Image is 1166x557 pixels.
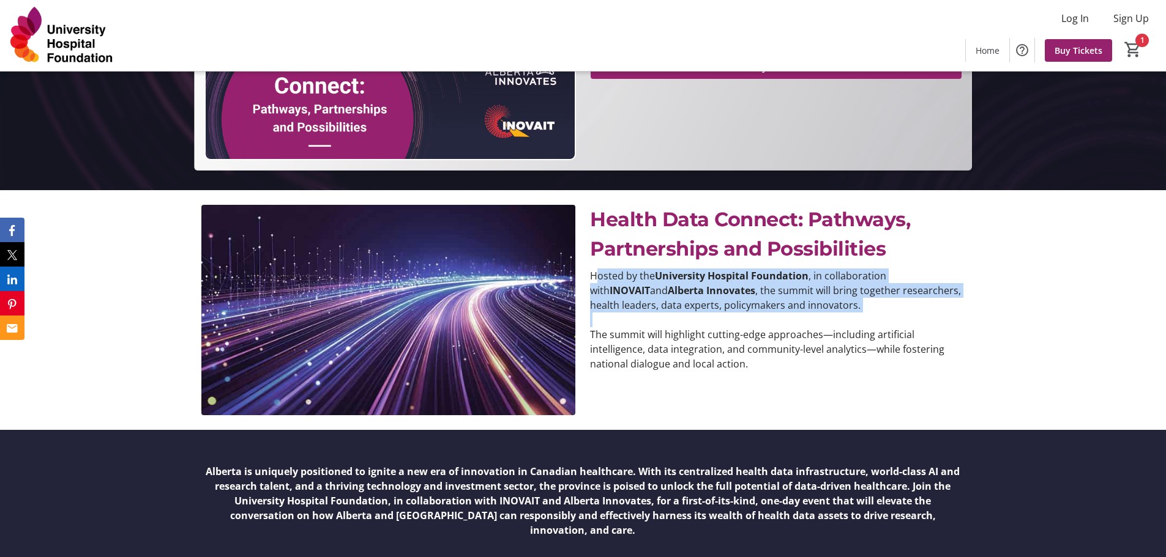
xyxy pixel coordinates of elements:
img: University Hospital Foundation's Logo [7,5,116,66]
a: Home [966,39,1009,62]
strong: University Hospital Foundation [655,269,809,282]
button: Help [1010,38,1034,62]
a: Buy Tickets [1045,39,1112,62]
strong: Alberta Innovates [668,284,755,297]
span: Health Data Connect: Pathways, Partnerships and Possibilities [590,207,910,260]
button: Sign Up [1104,9,1159,28]
img: undefined [201,205,575,415]
p: The summit will highlight cutting-edge approaches—including artificial intelligence, data integra... [590,327,964,371]
strong: Alberta is uniquely positioned to ignite a new era of innovation in Canadian healthcare. With its... [206,465,960,537]
p: Hosted by the , in collaboration with and , the summit will bring together researchers, health le... [590,268,964,312]
span: Sign Up [1113,11,1149,26]
button: Buy Tickets [591,54,962,79]
span: Home [976,44,1000,57]
span: Log In [1061,11,1089,26]
strong: INOVAIT [610,284,650,297]
button: Log In [1052,9,1099,28]
span: Buy Tickets [1055,44,1102,57]
button: Cart [1122,39,1144,61]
